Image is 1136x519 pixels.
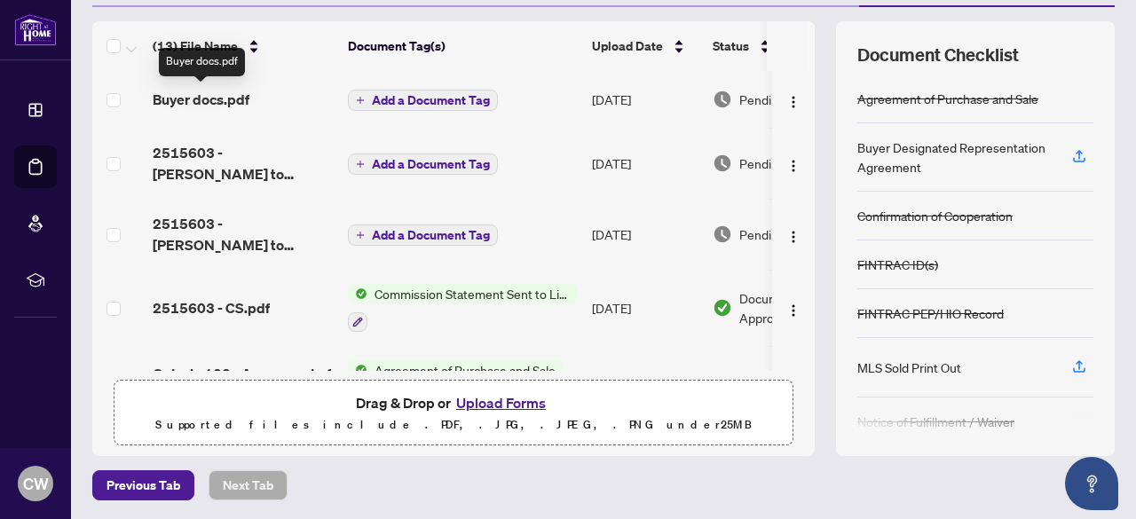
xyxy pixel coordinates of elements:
span: Drag & Drop or [356,391,551,414]
div: FINTRAC ID(s) [857,255,938,274]
p: Supported files include .PDF, .JPG, .JPEG, .PNG under 25 MB [125,414,782,436]
span: Pending Review [739,153,828,173]
img: Logo [786,95,801,109]
button: Logo [779,294,808,322]
button: Add a Document Tag [348,153,498,175]
span: Pending Review [739,90,828,109]
span: Status [713,36,749,56]
span: Commission Statement Sent to Listing Brokerage [367,284,578,303]
button: Logo [779,85,808,114]
th: Status [706,21,856,71]
img: Document Status [713,90,732,109]
span: Pending Review [739,224,828,244]
span: 2515603 - CS.pdf [153,297,270,318]
td: [DATE] [585,346,706,422]
span: Previous Tab [106,471,180,499]
span: plus [356,231,365,240]
div: Agreement of Purchase and Sale [857,89,1038,108]
button: Logo [779,220,808,248]
button: Add a Document Tag [348,90,498,111]
button: Status IconAgreement of Purchase and Sale [348,360,563,408]
span: Ontario 100 - Agreement of Purchase and Sale - Residential 9 1 1 3.pdf [153,363,334,405]
button: Previous Tab [92,470,194,500]
span: Document Approved [739,288,849,327]
button: Add a Document Tag [348,224,498,246]
button: Open asap [1065,457,1118,510]
img: Status Icon [348,284,367,303]
div: MLS Sold Print Out [857,358,961,377]
div: Buyer docs.pdf [159,48,245,76]
span: Document Approved [739,365,849,404]
img: Document Status [713,153,732,173]
td: [DATE] [585,71,706,128]
button: Add a Document Tag [348,89,498,112]
button: Next Tab [209,470,288,500]
span: 2515603 - [PERSON_NAME] to review.pdf [153,142,334,185]
span: (13) File Name [153,36,238,56]
span: Add a Document Tag [372,158,490,170]
img: Document Status [713,298,732,318]
div: FINTRAC PEP/HIO Record [857,303,1004,323]
span: Document Checklist [857,43,1019,67]
span: 2515603 - [PERSON_NAME] to review.pdf [153,213,334,256]
th: Document Tag(s) [341,21,585,71]
span: Agreement of Purchase and Sale [367,360,563,380]
span: Add a Document Tag [372,94,490,106]
img: Logo [786,303,801,318]
button: Add a Document Tag [348,224,498,247]
img: Document Status [713,224,732,244]
td: [DATE] [585,128,706,199]
button: Logo [779,149,808,177]
span: Buyer docs.pdf [153,89,249,110]
th: Upload Date [585,21,706,71]
th: (13) File Name [146,21,341,71]
button: Status IconCommission Statement Sent to Listing Brokerage [348,284,578,332]
span: Drag & Drop orUpload FormsSupported files include .PDF, .JPG, .JPEG, .PNG under25MB [114,381,793,446]
td: [DATE] [585,199,706,270]
button: Upload Forms [451,391,551,414]
img: Logo [786,230,801,244]
img: Logo [786,159,801,173]
span: plus [356,96,365,105]
span: Upload Date [592,36,663,56]
div: Confirmation of Cooperation [857,206,1013,225]
span: CW [23,471,49,496]
button: Add a Document Tag [348,153,498,176]
div: Buyer Designated Representation Agreement [857,138,1051,177]
span: plus [356,160,365,169]
span: Add a Document Tag [372,229,490,241]
td: [DATE] [585,270,706,346]
img: logo [14,13,57,46]
img: Status Icon [348,360,367,380]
